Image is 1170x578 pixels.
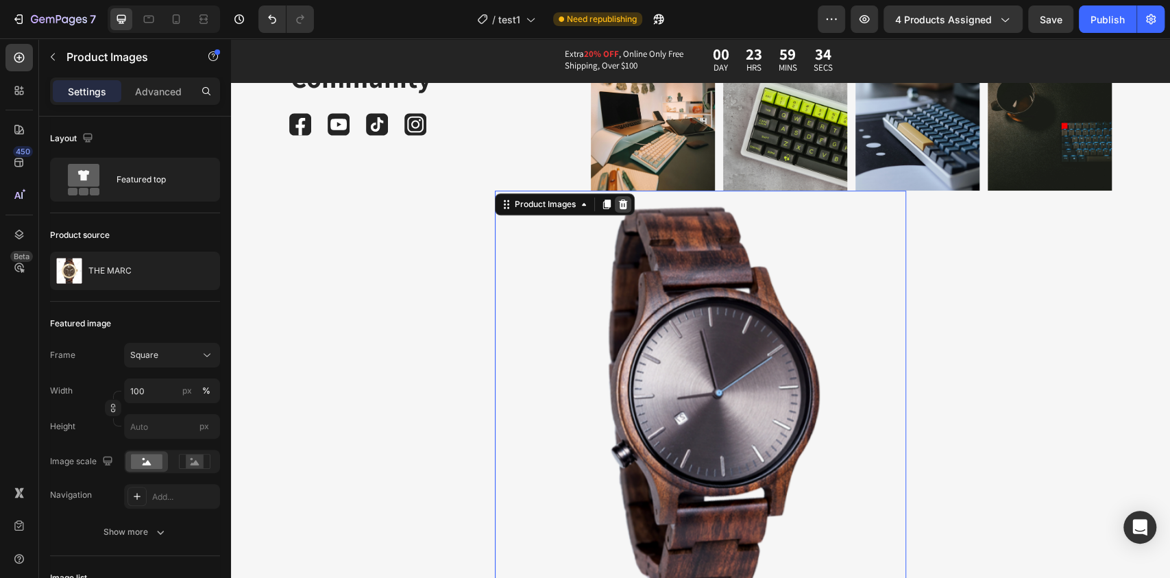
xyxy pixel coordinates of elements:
[13,146,33,157] div: 450
[50,229,110,241] div: Product source
[50,130,96,148] div: Layout
[492,12,496,27] span: /
[50,520,220,544] button: Show more
[68,84,106,99] p: Settings
[117,164,200,195] div: Featured top
[124,378,220,403] input: px%
[1090,12,1125,27] div: Publish
[50,385,73,397] label: Width
[56,257,83,285] img: product feature img
[1079,5,1136,33] button: Publish
[1123,511,1156,544] div: Open Intercom Messenger
[90,11,96,27] p: 7
[1028,5,1073,33] button: Save
[130,349,158,361] span: Square
[1040,14,1062,25] span: Save
[231,38,1170,578] iframe: To enrich screen reader interactions, please activate Accessibility in Grammarly extension settings
[50,453,116,471] div: Image scale
[50,420,75,433] label: Height
[5,5,102,33] button: 7
[135,84,182,99] p: Advanced
[182,385,192,397] div: px
[66,49,183,65] p: Product Images
[103,525,167,539] div: Show more
[258,5,314,33] div: Undo/Redo
[124,343,220,368] button: Square
[202,385,210,397] div: %
[50,489,92,501] div: Navigation
[179,383,195,399] button: %
[895,12,992,27] span: 4 products assigned
[50,349,75,361] label: Frame
[88,266,132,276] p: THE MARC
[498,12,520,27] span: test1
[264,152,675,564] a: THE MARC
[152,491,217,503] div: Add...
[567,13,637,25] span: Need republishing
[199,421,209,431] span: px
[281,160,348,172] div: Product Images
[198,383,215,399] button: px
[50,317,111,330] div: Featured image
[10,251,33,262] div: Beta
[124,414,220,439] input: px
[883,5,1023,33] button: 4 products assigned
